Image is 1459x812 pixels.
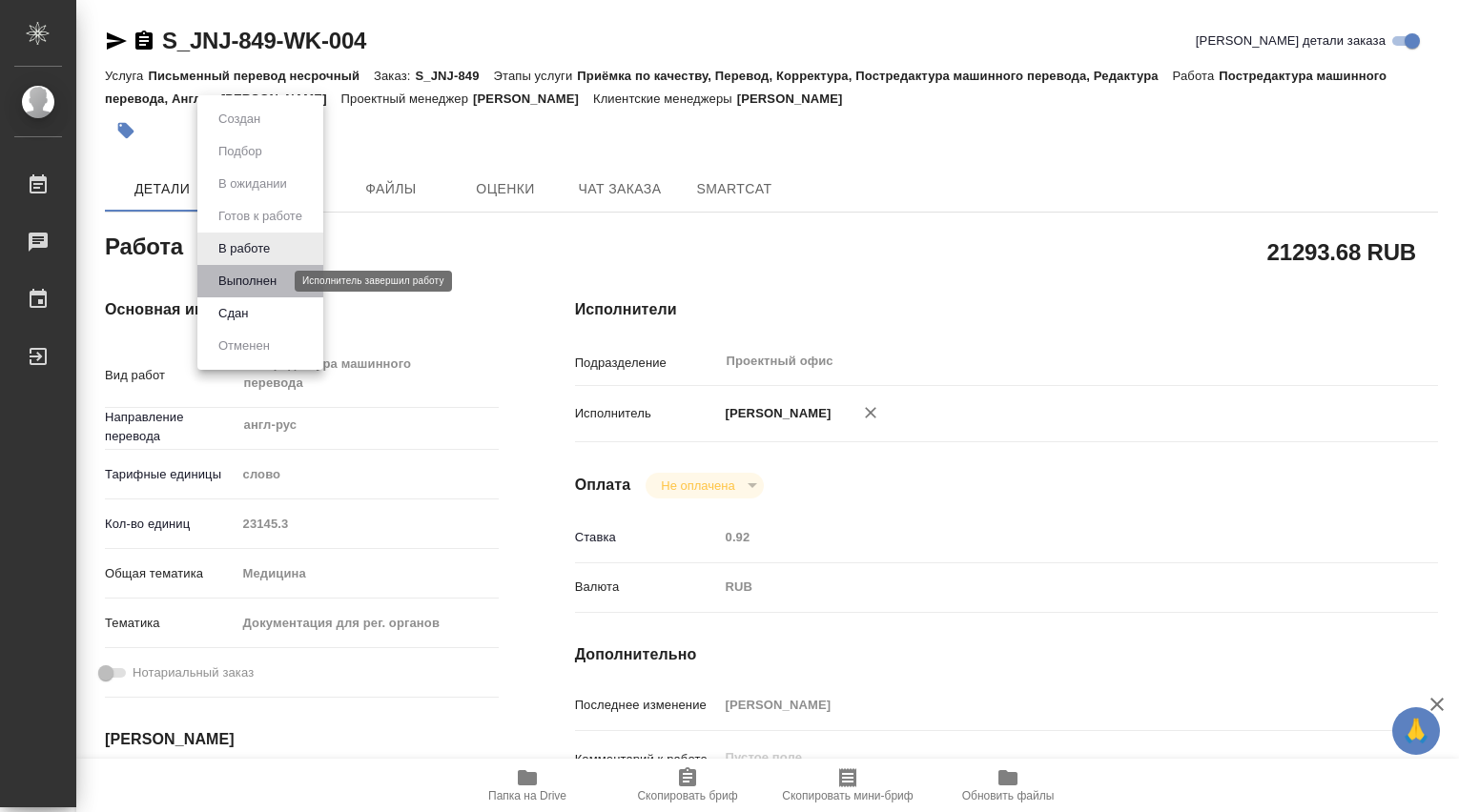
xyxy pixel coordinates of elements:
button: Сдан [213,303,254,324]
button: Отменен [213,335,276,356]
button: Готов к работе [213,206,308,227]
button: Создан [213,109,266,130]
button: В ожидании [213,173,293,194]
button: Выполнен [213,271,282,292]
button: Подбор [213,141,268,162]
button: В работе [213,238,276,259]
